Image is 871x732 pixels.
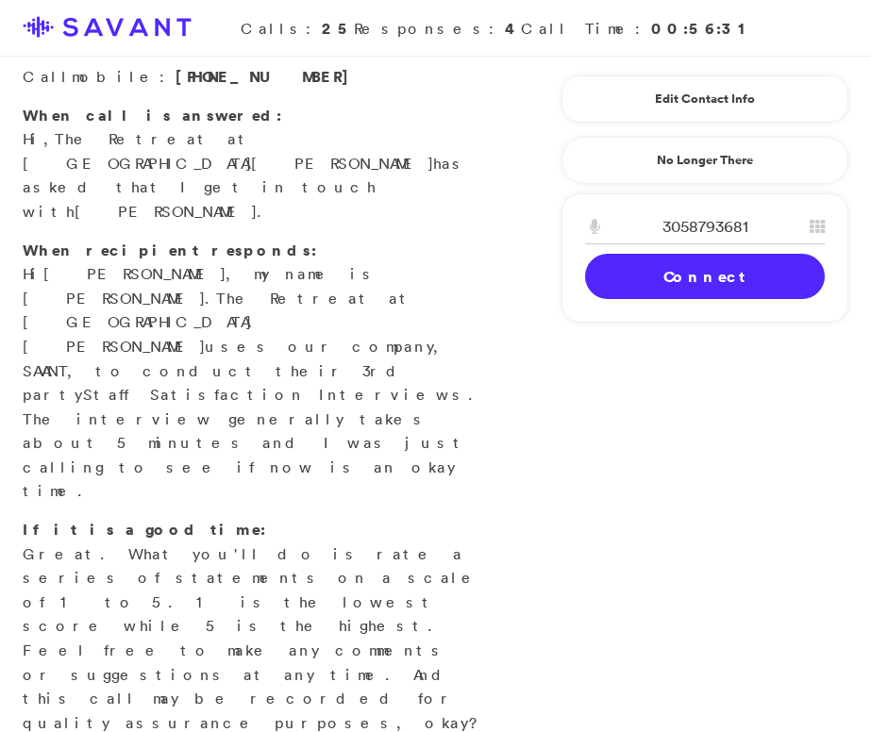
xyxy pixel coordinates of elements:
span: The Retreat at [GEOGRAPHIC_DATA][PERSON_NAME] [23,129,433,173]
p: Hi, has asked that I get in touch with . [23,104,490,225]
p: Call : [23,65,490,90]
span: mobile [72,67,159,86]
strong: 4 [505,18,521,39]
span: [PERSON_NAME] [75,202,257,221]
a: No Longer There [561,137,848,184]
strong: 00:56:31 [651,18,754,39]
strong: When call is answered: [23,105,282,125]
strong: When recipient responds: [23,240,317,260]
span: [PHONE_NUMBER] [176,66,359,87]
a: Connect [585,254,825,299]
strong: If it is a good time: [23,519,266,540]
a: Edit Contact Info [585,84,825,114]
span: The Retreat at [GEOGRAPHIC_DATA][PERSON_NAME] [23,289,414,356]
span: Staff Satisfaction Interview [83,385,452,404]
p: Hi , my name is [PERSON_NAME]. uses our company, SAVANT, to conduct their 3rd party s. The interv... [23,239,490,505]
strong: 25 [322,18,354,39]
span: [PERSON_NAME] [43,264,226,283]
